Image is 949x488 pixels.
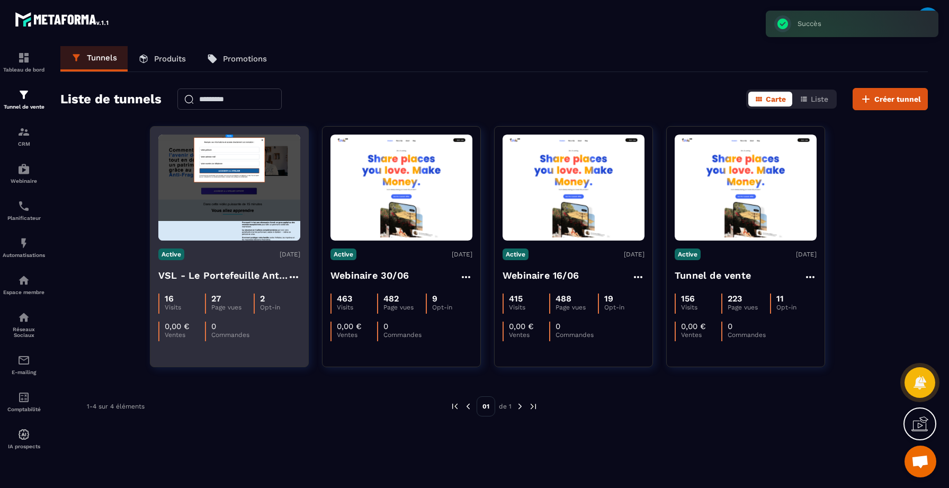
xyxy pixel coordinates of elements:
[383,294,399,304] p: 482
[681,322,706,331] p: 0,00 €
[128,46,196,72] a: Produits
[17,51,30,64] img: formation
[432,304,472,311] p: Opt-in
[529,402,538,411] img: next
[556,331,596,339] p: Commandes
[853,88,928,110] button: Créer tunnel
[165,294,174,304] p: 16
[211,322,216,331] p: 0
[3,346,45,383] a: emailemailE-mailing
[196,46,277,72] a: Promotions
[503,268,579,283] h4: Webinaire 16/06
[905,446,936,477] a: Ouvrir le chat
[3,303,45,346] a: social-networksocial-networkRéseaux Sociaux
[17,163,30,175] img: automations
[211,304,253,311] p: Page vues
[260,294,265,304] p: 2
[337,294,352,304] p: 463
[728,322,732,331] p: 0
[17,200,30,212] img: scheduler
[330,138,472,238] img: image
[3,326,45,338] p: Réseaux Sociaux
[17,391,30,404] img: accountant
[337,331,377,339] p: Ventes
[3,406,45,412] p: Comptabilité
[3,81,45,118] a: formationformationTunnel de vente
[556,294,571,304] p: 488
[3,118,45,155] a: formationformationCRM
[675,249,701,260] p: Active
[3,141,45,147] p: CRM
[681,294,695,304] p: 156
[604,294,613,304] p: 19
[211,294,221,304] p: 27
[675,268,751,283] h4: Tunnel de vente
[3,369,45,375] p: E-mailing
[556,322,560,331] p: 0
[3,155,45,192] a: automationsautomationsWebinaire
[3,178,45,184] p: Webinaire
[337,304,377,311] p: Visits
[796,251,817,258] p: [DATE]
[158,268,288,283] h4: VSL - Le Portefeuille Anti-Fragile
[3,104,45,110] p: Tunnel de vente
[17,88,30,101] img: formation
[675,138,817,238] img: image
[3,289,45,295] p: Espace membre
[681,331,721,339] p: Ventes
[17,428,30,441] img: automations
[17,354,30,367] img: email
[728,304,769,311] p: Page vues
[337,322,362,331] p: 0,00 €
[624,251,644,258] p: [DATE]
[165,331,205,339] p: Ventes
[766,95,786,103] span: Carte
[3,215,45,221] p: Planificateur
[211,331,252,339] p: Commandes
[280,251,300,258] p: [DATE]
[450,402,460,411] img: prev
[499,402,512,411] p: de 1
[158,249,184,260] p: Active
[17,274,30,287] img: automations
[604,304,644,311] p: Opt-in
[3,67,45,73] p: Tableau de bord
[503,249,529,260] p: Active
[503,138,644,238] img: image
[509,304,549,311] p: Visits
[165,322,190,331] p: 0,00 €
[776,294,784,304] p: 11
[383,304,425,311] p: Page vues
[515,402,525,411] img: next
[87,403,145,410] p: 1-4 sur 4 éléments
[748,92,792,107] button: Carte
[15,10,110,29] img: logo
[3,192,45,229] a: schedulerschedulerPlanificateur
[477,396,495,416] p: 01
[330,268,409,283] h4: Webinaire 30/06
[811,95,828,103] span: Liste
[728,294,742,304] p: 223
[681,304,721,311] p: Visits
[87,53,117,63] p: Tunnels
[154,54,186,64] p: Produits
[3,252,45,258] p: Automatisations
[556,304,597,311] p: Page vues
[158,135,300,241] img: image
[60,88,162,110] h2: Liste de tunnels
[17,126,30,138] img: formation
[509,331,549,339] p: Ventes
[509,294,523,304] p: 415
[17,237,30,250] img: automations
[60,46,128,72] a: Tunnels
[223,54,267,64] p: Promotions
[165,304,205,311] p: Visits
[793,92,835,107] button: Liste
[383,331,424,339] p: Commandes
[3,383,45,420] a: accountantaccountantComptabilité
[330,249,356,260] p: Active
[432,294,437,304] p: 9
[3,43,45,81] a: formationformationTableau de bord
[383,322,388,331] p: 0
[509,322,534,331] p: 0,00 €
